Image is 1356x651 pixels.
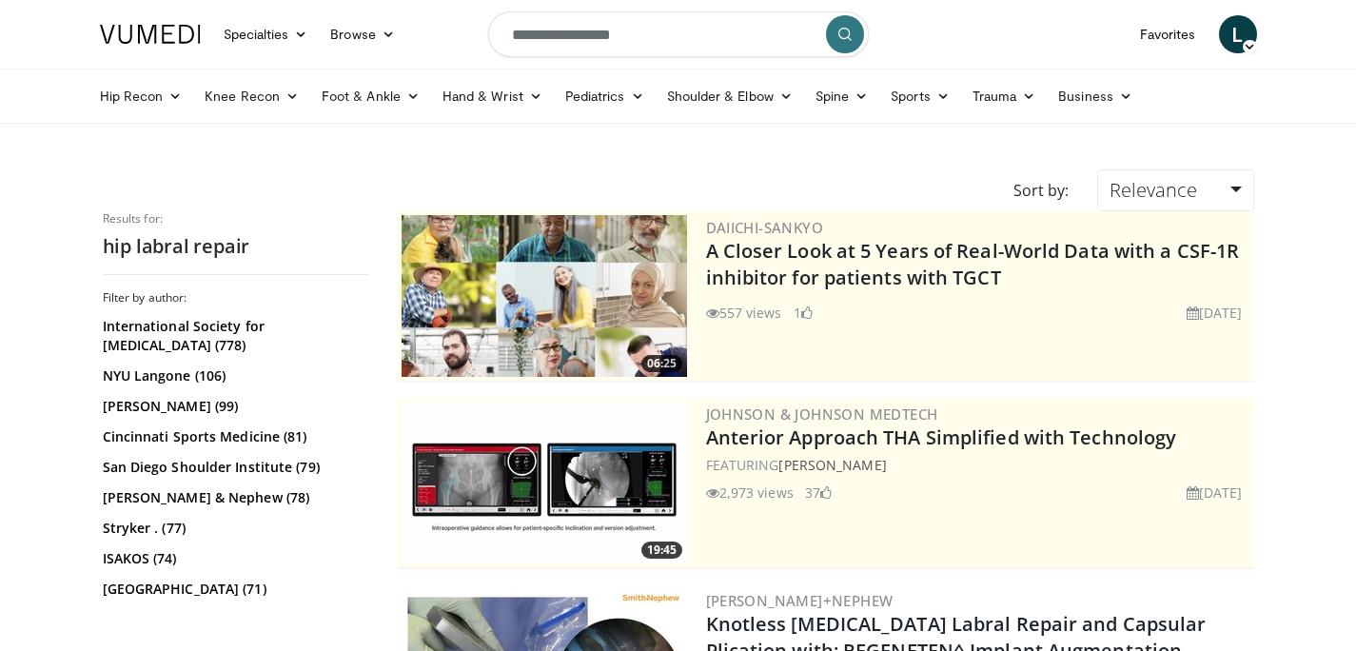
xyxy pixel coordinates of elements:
[103,366,364,385] a: NYU Langone (106)
[1129,15,1208,53] a: Favorites
[103,317,364,355] a: International Society for [MEDICAL_DATA] (778)
[794,303,813,323] li: 1
[103,488,364,507] a: [PERSON_NAME] & Nephew (78)
[706,218,824,237] a: Daiichi-Sankyo
[706,303,782,323] li: 557 views
[103,234,369,259] h2: hip labral repair
[1219,15,1257,53] a: L
[100,25,201,44] img: VuMedi Logo
[641,355,682,372] span: 06:25
[804,77,879,115] a: Spine
[103,549,364,568] a: ISAKOS (74)
[103,397,364,416] a: [PERSON_NAME] (99)
[1187,303,1243,323] li: [DATE]
[805,483,832,503] li: 37
[402,402,687,563] a: 19:45
[1187,483,1243,503] li: [DATE]
[879,77,961,115] a: Sports
[706,424,1177,450] a: Anterior Approach THA Simplified with Technology
[554,77,656,115] a: Pediatrics
[319,15,406,53] a: Browse
[488,11,869,57] input: Search topics, interventions
[103,211,369,227] p: Results for:
[103,458,364,477] a: San Diego Shoulder Institute (79)
[706,591,894,610] a: [PERSON_NAME]+Nephew
[103,580,364,599] a: [GEOGRAPHIC_DATA] (71)
[706,238,1240,290] a: A Closer Look at 5 Years of Real-World Data with a CSF-1R inhibitor for patients with TGCT
[402,215,687,377] a: 06:25
[1047,77,1144,115] a: Business
[402,402,687,563] img: 06bb1c17-1231-4454-8f12-6191b0b3b81a.300x170_q85_crop-smart_upscale.jpg
[1110,177,1197,203] span: Relevance
[961,77,1048,115] a: Trauma
[706,404,938,424] a: Johnson & Johnson MedTech
[706,483,794,503] li: 2,973 views
[641,542,682,559] span: 19:45
[103,519,364,538] a: Stryker . (77)
[88,77,194,115] a: Hip Recon
[402,215,687,377] img: 93c22cae-14d1-47f0-9e4a-a244e824b022.png.300x170_q85_crop-smart_upscale.jpg
[103,290,369,306] h3: Filter by author:
[778,456,886,474] a: [PERSON_NAME]
[193,77,310,115] a: Knee Recon
[1097,169,1253,211] a: Relevance
[656,77,804,115] a: Shoulder & Elbow
[999,169,1083,211] div: Sort by:
[431,77,554,115] a: Hand & Wrist
[706,455,1250,475] div: FEATURING
[212,15,320,53] a: Specialties
[310,77,431,115] a: Foot & Ankle
[103,427,364,446] a: Cincinnati Sports Medicine (81)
